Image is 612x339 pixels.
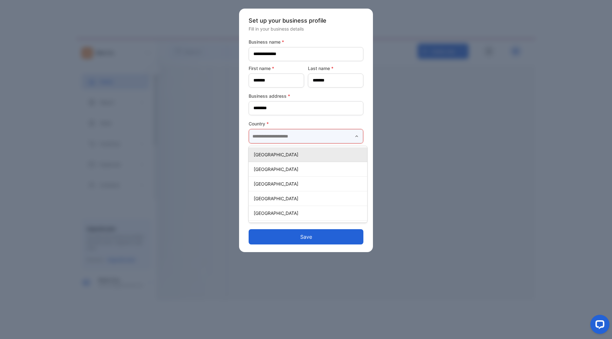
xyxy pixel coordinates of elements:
[308,65,363,72] label: Last name
[254,195,365,202] p: [GEOGRAPHIC_DATA]
[249,16,363,25] p: Set up your business profile
[249,229,363,244] button: Save
[249,93,363,99] label: Business address
[254,166,365,173] p: [GEOGRAPHIC_DATA]
[254,180,365,187] p: [GEOGRAPHIC_DATA]
[249,25,363,32] p: Fill in your business details
[249,120,363,127] label: Country
[249,145,363,153] p: This field is required
[249,39,363,45] label: Business name
[254,210,365,216] p: [GEOGRAPHIC_DATA]
[585,312,612,339] iframe: LiveChat chat widget
[249,65,304,72] label: First name
[254,151,365,158] p: [GEOGRAPHIC_DATA]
